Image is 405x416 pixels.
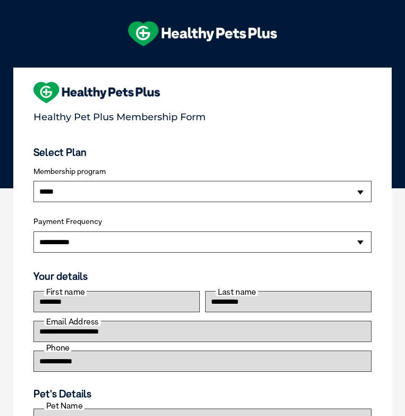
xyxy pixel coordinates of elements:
[33,146,372,159] h3: Select Plan
[216,288,258,296] label: Last name
[29,388,376,400] h3: Pet's Details
[33,167,372,176] label: Membership program
[33,270,372,282] h3: Your details
[44,344,71,352] label: Phone
[33,82,160,103] img: heart-shape-hpp-logo-large.png
[33,217,102,226] label: Payment Frequency
[33,106,372,123] p: Healthy Pet Plus Membership Form
[44,318,100,326] label: Email Address
[44,288,87,296] label: First name
[128,21,277,46] img: hpp-logo-landscape-green-white.png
